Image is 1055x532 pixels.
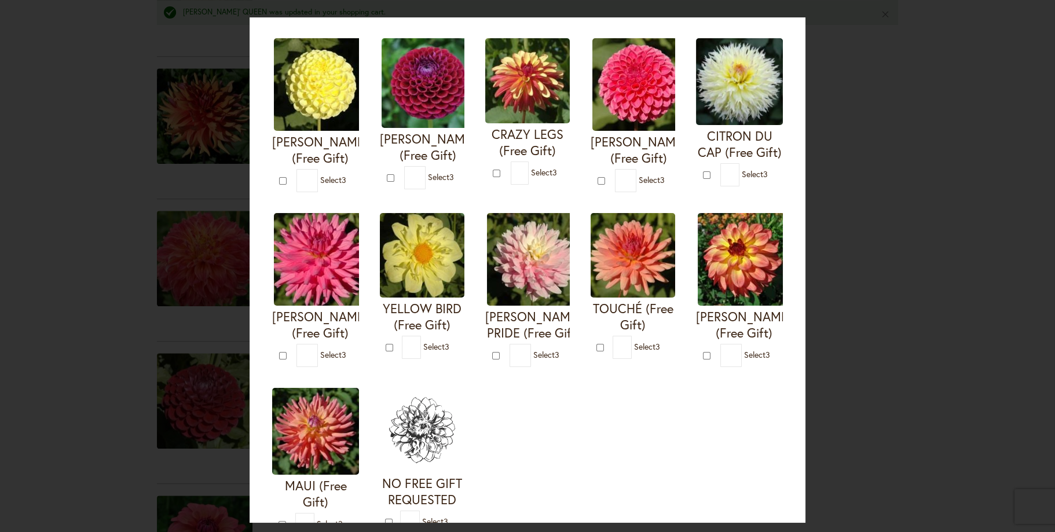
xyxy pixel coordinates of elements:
span: 3 [552,166,557,177]
span: 3 [660,174,665,185]
span: 3 [449,171,454,182]
h4: MAUI (Free Gift) [272,478,359,510]
h4: [PERSON_NAME] (Free Gift) [272,309,368,341]
span: Select [422,516,448,527]
span: Select [744,349,770,360]
img: REBECCA LYNN (Free Gift) [592,38,685,131]
h4: [PERSON_NAME] (Free Gift) [591,134,687,166]
span: Select [531,166,557,177]
h4: NO FREE GIFT REQUESTED [380,475,464,508]
span: Select [742,168,768,179]
span: 3 [338,518,343,529]
img: YELLOW BIRD (Free Gift) [380,213,464,298]
img: MAUI (Free Gift) [272,388,359,475]
span: Select [639,174,665,185]
img: CITRON DU CAP (Free Gift) [696,38,783,125]
span: Select [317,518,343,529]
span: 3 [765,349,770,360]
h4: TOUCHÉ (Free Gift) [591,300,675,333]
span: Select [533,349,559,360]
span: 3 [763,168,768,179]
span: 3 [444,516,448,527]
img: NO FREE GIFT REQUESTED [380,388,464,472]
span: 3 [342,349,346,360]
span: Select [320,174,346,185]
h4: [PERSON_NAME] (Free Gift) [380,131,476,163]
span: 3 [655,341,660,352]
h4: YELLOW BIRD (Free Gift) [380,300,464,333]
span: Select [634,341,660,352]
h4: [PERSON_NAME] (Free Gift) [696,309,792,341]
h4: [PERSON_NAME] (Free Gift) [272,134,368,166]
span: 3 [342,174,346,185]
span: Select [423,341,449,352]
img: IVANETTI (Free Gift) [382,38,474,128]
span: Select [320,349,346,360]
h4: CITRON DU CAP (Free Gift) [696,128,783,160]
img: TOUCHÉ (Free Gift) [591,213,675,298]
img: NETTIE (Free Gift) [274,38,367,131]
h4: CRAZY LEGS (Free Gift) [485,126,570,159]
span: 3 [445,341,449,352]
img: CRAZY LEGS (Free Gift) [485,38,570,123]
img: MAI TAI (Free Gift) [698,213,790,306]
iframe: Launch Accessibility Center [9,491,41,523]
img: HERBERT SMITH (Free Gift) [274,213,367,306]
img: CHILSON'S PRIDE (Free Gift) [487,213,580,306]
span: 3 [555,349,559,360]
h4: [PERSON_NAME] PRIDE (Free Gift) [485,309,581,341]
span: Select [428,171,454,182]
